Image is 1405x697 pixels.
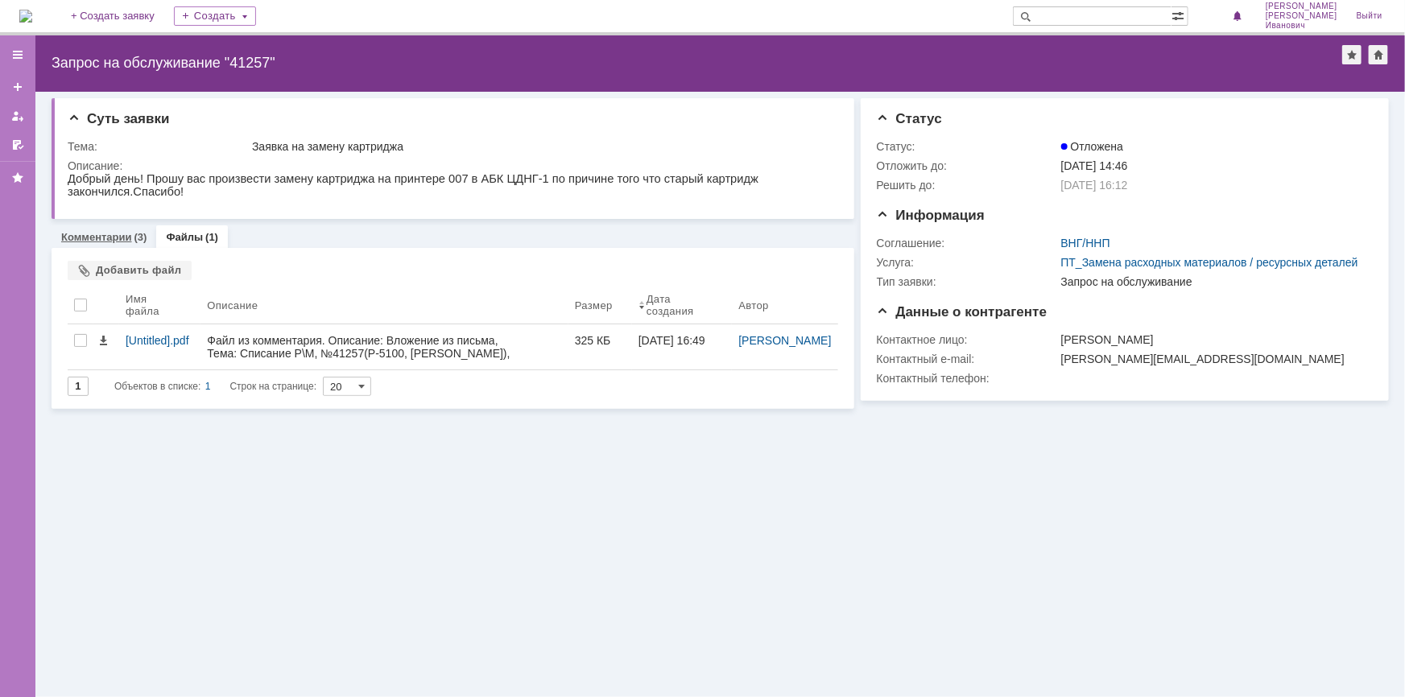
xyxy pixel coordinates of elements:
[738,334,831,347] a: [PERSON_NAME]
[732,287,837,324] th: Автор
[877,304,1048,320] span: Данные о контрагенте
[877,159,1058,172] div: Отложить до:
[1266,21,1337,31] span: Иванович
[19,10,32,23] a: Перейти на домашнюю страницу
[877,353,1058,365] div: Контактный e-mail:
[877,179,1058,192] div: Решить до:
[119,287,200,324] th: Имя файла
[877,256,1058,269] div: Услуга:
[1061,159,1365,172] div: [DATE] 14:46
[207,299,258,311] div: Описание
[1369,45,1388,64] div: Сделать домашней страницей
[134,231,147,243] div: (3)
[632,287,733,324] th: Дата создания
[877,111,942,126] span: Статус
[126,293,181,317] div: Имя файла
[97,334,110,347] span: Скачать файл
[5,132,31,158] a: Мои согласования
[1172,7,1188,23] span: Расширенный поиск
[68,111,169,126] span: Суть заявки
[205,377,211,396] div: 1
[252,140,830,153] div: Заявка на замену картриджа
[61,231,132,243] a: Комментарии
[1061,256,1358,269] a: ПТ_Замена расходных материалов / ресурсных деталей
[1061,140,1124,153] span: Отложена
[1266,2,1337,11] span: [PERSON_NAME]
[1061,353,1365,365] div: [PERSON_NAME][EMAIL_ADDRESS][DOMAIN_NAME]
[5,74,31,100] a: Создать заявку
[877,275,1058,288] div: Тип заявки:
[1061,179,1128,192] span: [DATE] 16:12
[575,334,626,347] div: 325 КБ
[166,231,203,243] a: Файлы
[1061,333,1365,346] div: [PERSON_NAME]
[1342,45,1362,64] div: Добавить в избранное
[126,334,194,347] div: [Untitled].pdf
[647,293,713,317] div: Дата создания
[68,140,249,153] div: Тема:
[877,140,1058,153] div: Статус:
[575,299,613,311] div: Размер
[52,55,1342,71] div: Запрос на обслуживание "41257"
[1061,237,1110,250] a: ВНГ/ННП
[877,237,1058,250] div: Соглашение:
[1266,11,1337,21] span: [PERSON_NAME]
[19,10,32,23] img: logo
[877,372,1058,385] div: Контактный телефон:
[68,159,833,172] div: Описание:
[174,6,256,26] div: Создать
[205,231,218,243] div: (1)
[114,377,316,396] i: Строк на странице:
[207,334,561,386] div: Файл из комментария. Описание: Вложение из письма, Тема: Списание Р\М, №41257(P-5100, [PERSON_NAM...
[877,333,1058,346] div: Контактное лицо:
[738,299,769,311] div: Автор
[5,103,31,129] a: Мои заявки
[1061,275,1365,288] div: Запрос на обслуживание
[638,334,705,347] div: [DATE] 16:49
[877,208,985,223] span: Информация
[114,381,200,392] span: Объектов в списке:
[568,287,632,324] th: Размер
